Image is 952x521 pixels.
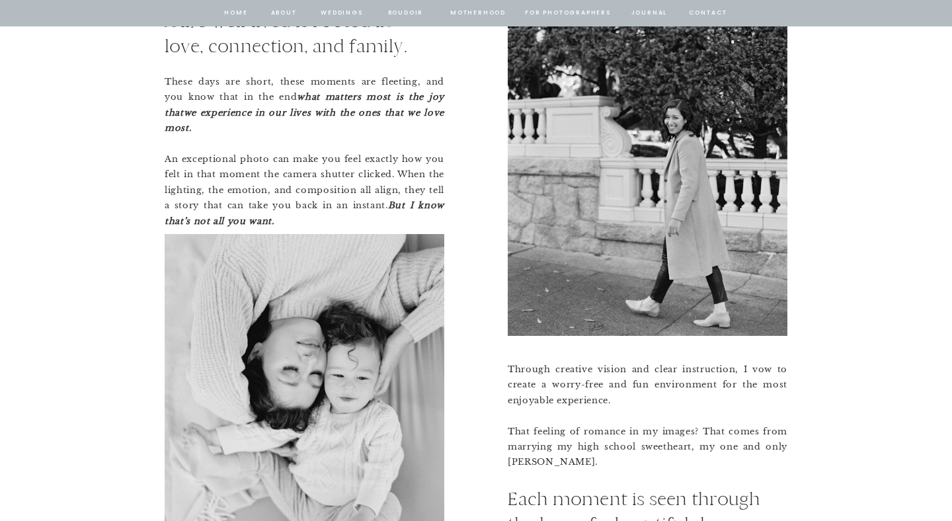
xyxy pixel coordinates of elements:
i: what matters most is the joy that [165,91,444,118]
p: Through creative vision and clear instruction, I vow to create a worry-free and fun environment f... [508,362,787,470]
b: But I know that’s not all you want. [165,200,444,226]
a: about [270,7,297,19]
a: journal [629,7,670,19]
a: home [223,7,249,19]
a: for photographers [525,7,611,19]
p: A life well-lived is rooted in love, connection, and family. [165,9,432,58]
i: we experience in our lives with the ones that we love most. [165,107,444,134]
a: Motherhood [450,7,505,19]
p: These days are short, these moments are fleeting, and you know that in the end An exceptional pho... [165,74,444,213]
a: contact [687,7,729,19]
a: BOUDOIR [387,7,424,19]
a: Weddings [319,7,364,19]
